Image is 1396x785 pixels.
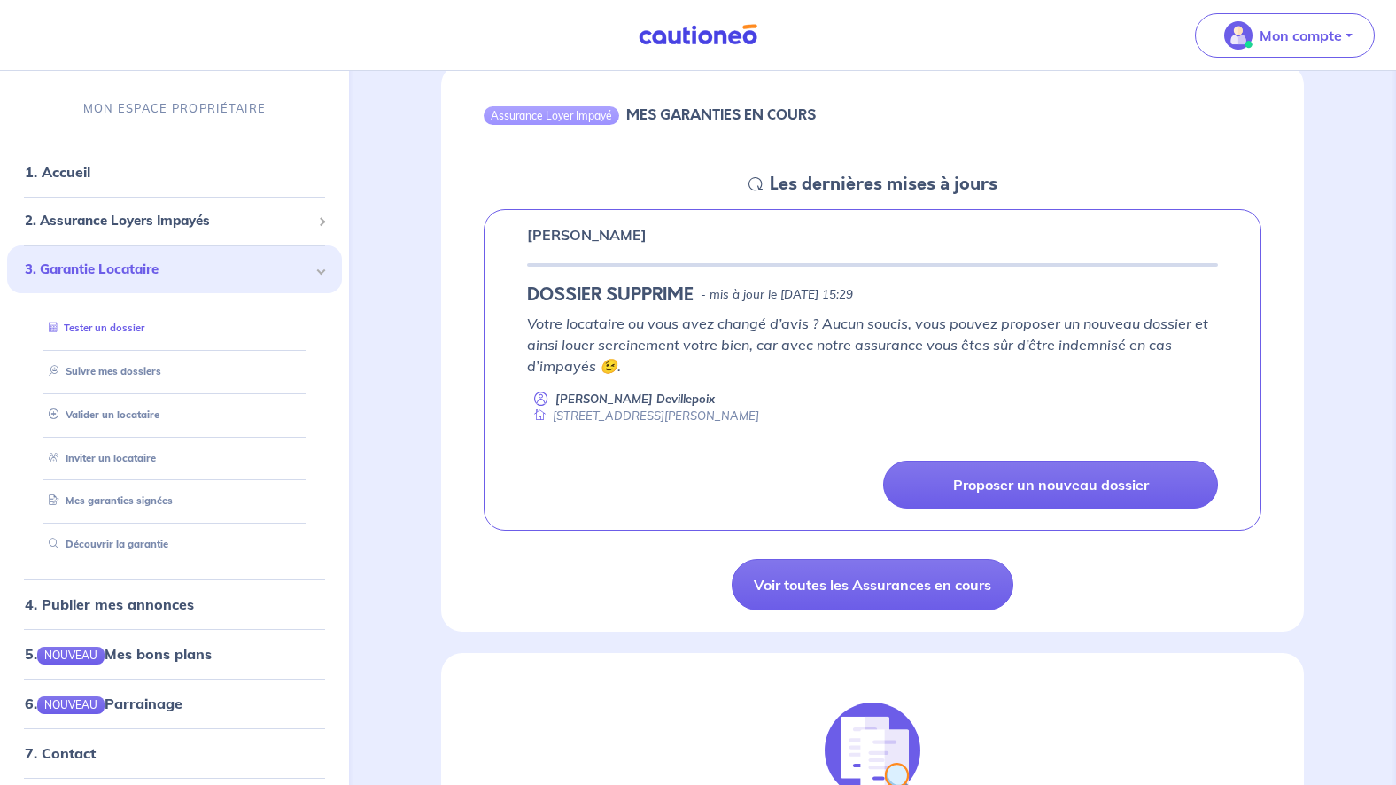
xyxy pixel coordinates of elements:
a: 6.NOUVEAUParrainage [25,695,182,712]
div: Assurance Loyer Impayé [484,106,619,124]
a: Valider un locataire [42,408,159,420]
img: illu_account_valid_menu.svg [1224,21,1253,50]
div: [STREET_ADDRESS][PERSON_NAME] [527,408,759,424]
a: Mes garanties signées [42,494,173,507]
div: Valider un locataire [28,400,321,429]
span: 2. Assurance Loyers Impayés [25,211,311,231]
div: 6.NOUVEAUParrainage [7,686,342,721]
a: 1. Accueil [25,163,90,181]
p: Votre locataire ou vous avez changé d’avis ? Aucun soucis, vous pouvez proposer un nouveau dossie... [527,313,1218,377]
a: Tester un dossier [42,322,144,334]
img: Cautioneo [632,24,764,46]
div: state: ABANDONED, Context: NEW,MAYBE-CERTIFICATE,ALONE,LESSOR-DOCUMENTS [527,284,1218,306]
h5: Les dernières mises à jours [770,174,997,195]
h6: MES GARANTIES EN COURS [626,106,816,123]
p: Proposer un nouveau dossier [953,476,1149,494]
p: - mis à jour le [DATE] 15:29 [701,286,853,304]
p: [PERSON_NAME] [527,224,647,245]
a: Voir toutes les Assurances en cours [732,559,1013,610]
a: Inviter un locataire [42,451,156,463]
h5: DOSSIER SUPPRIME [527,284,694,306]
div: Découvrir la garantie [28,530,321,559]
a: Suivre mes dossiers [42,365,161,377]
p: [PERSON_NAME] Devillepoix [555,391,715,408]
p: Mon compte [1260,25,1342,46]
span: 3. Garantie Locataire [25,259,311,279]
button: illu_account_valid_menu.svgMon compte [1195,13,1375,58]
div: Suivre mes dossiers [28,357,321,386]
div: Mes garanties signées [28,486,321,516]
a: 7. Contact [25,744,96,762]
a: 5.NOUVEAUMes bons plans [25,645,212,663]
div: 3. Garantie Locataire [7,245,342,293]
div: 1. Accueil [7,154,342,190]
div: 2. Assurance Loyers Impayés [7,204,342,238]
a: Découvrir la garantie [42,538,168,550]
a: Proposer un nouveau dossier [883,461,1218,509]
p: MON ESPACE PROPRIÉTAIRE [83,100,266,117]
div: Tester un dossier [28,314,321,343]
div: Inviter un locataire [28,443,321,472]
div: 7. Contact [7,735,342,771]
a: 4. Publier mes annonces [25,595,194,613]
div: 5.NOUVEAUMes bons plans [7,636,342,672]
div: 4. Publier mes annonces [7,587,342,622]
